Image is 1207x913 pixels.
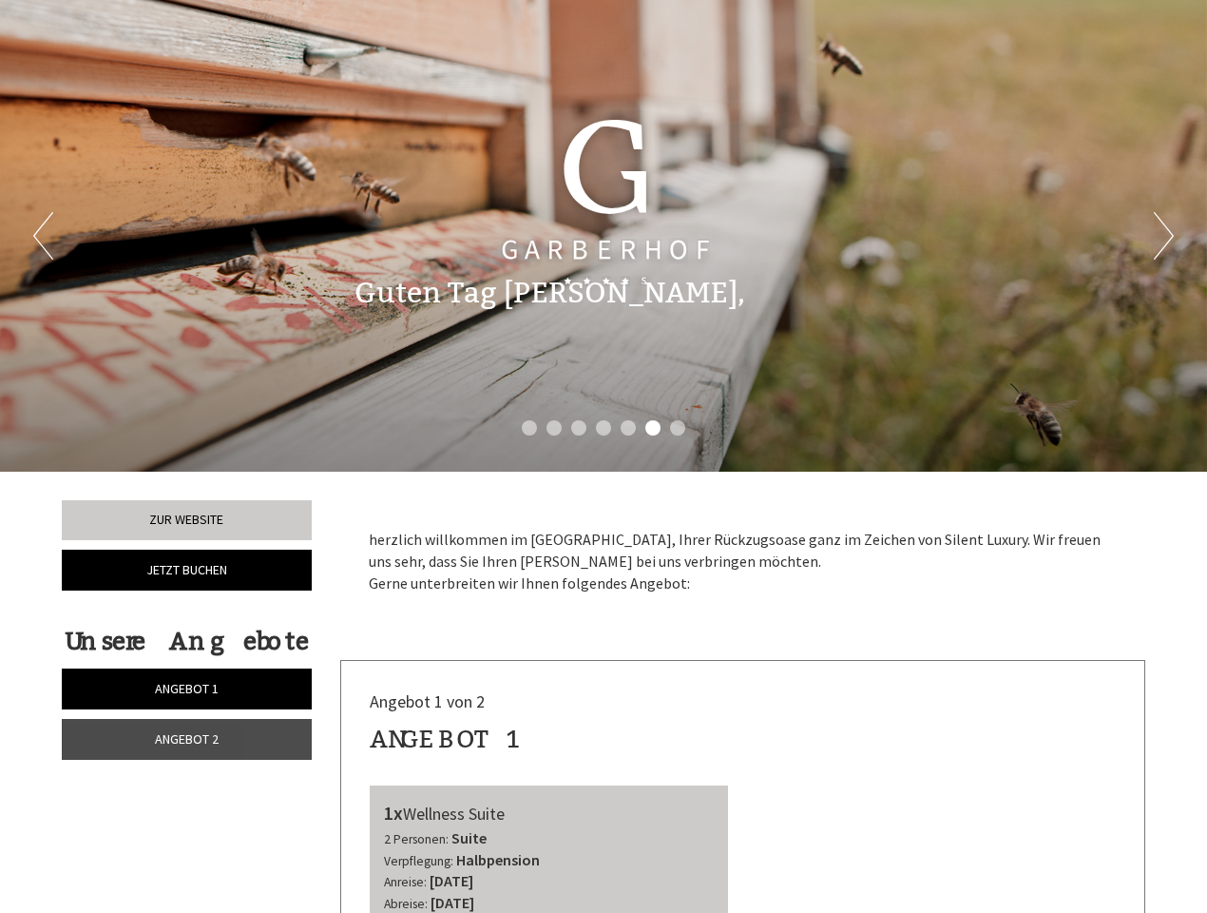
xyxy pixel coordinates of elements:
[370,722,523,757] div: Angebot 1
[1154,212,1174,260] button: Next
[431,893,474,912] b: [DATE]
[384,853,453,869] small: Verpflegung:
[33,212,53,260] button: Previous
[384,896,428,912] small: Abreise:
[62,550,312,591] a: Jetzt buchen
[155,730,219,748] span: Angebot 2
[384,800,715,827] div: Wellness Suite
[354,278,745,309] h1: Guten Tag [PERSON_NAME],
[384,801,403,825] b: 1x
[456,850,540,869] b: Halbpension
[62,500,312,540] a: Zur Website
[370,690,485,712] span: Angebot 1 von 2
[430,871,473,890] b: [DATE]
[369,529,1118,594] p: herzlich willkommen im [GEOGRAPHIC_DATA], Ihrer Rückzugsoase ganz im Zeichen von Silent Luxury. W...
[384,831,449,847] small: 2 Personen:
[62,624,312,659] div: Unsere Angebote
[155,680,219,697] span: Angebot 1
[451,828,487,847] b: Suite
[384,874,427,890] small: Anreise:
